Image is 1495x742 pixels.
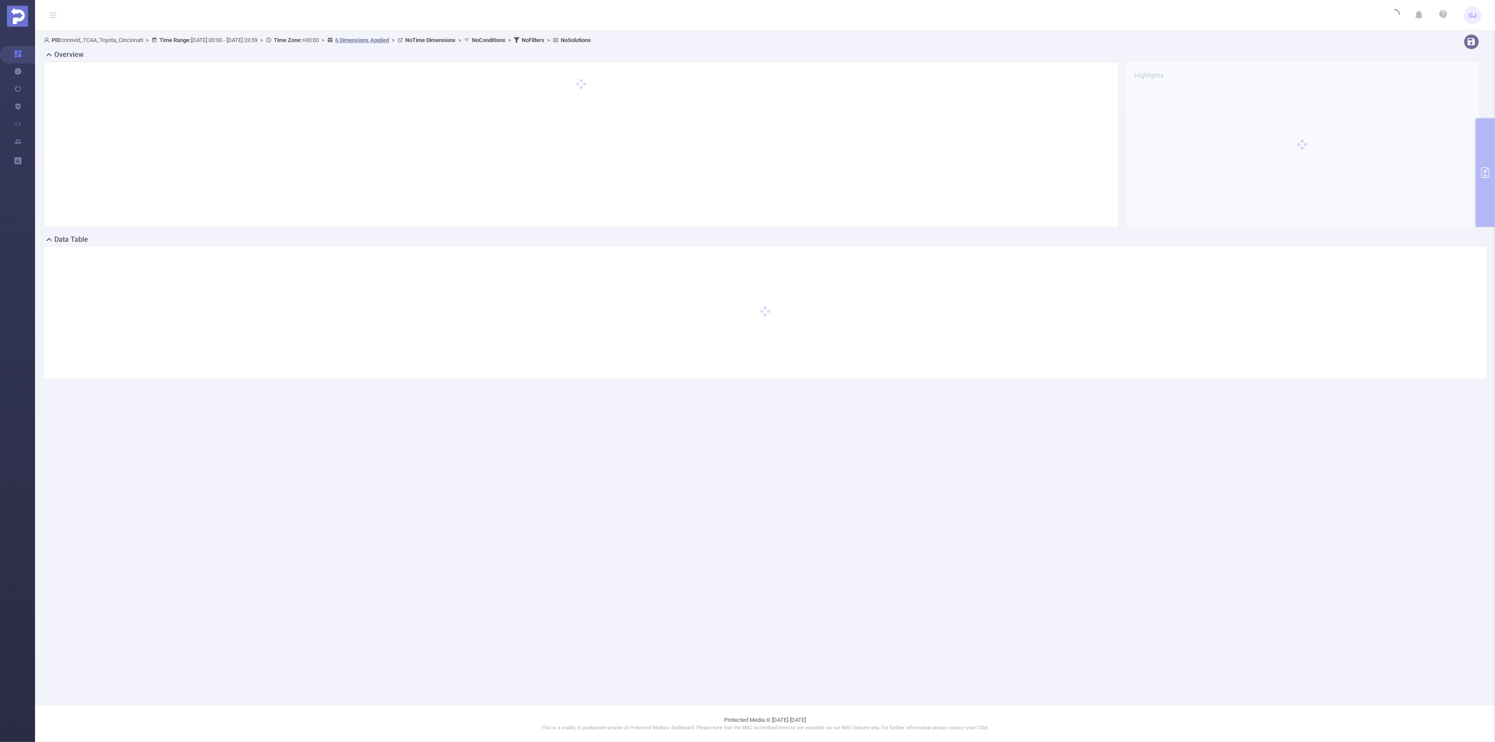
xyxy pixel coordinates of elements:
b: Time Range: [159,37,191,43]
span: > [456,37,464,43]
span: > [258,37,266,43]
span: > [389,37,397,43]
i: icon: user [44,37,52,43]
p: This is a stable, in production version of Protected Media's dashboard. Please note that the MRC ... [57,724,1473,732]
b: No Time Dimensions [405,37,456,43]
img: Protected Media [7,6,28,27]
b: No Solutions [561,37,591,43]
b: No Conditions [472,37,505,43]
span: > [143,37,152,43]
span: > [505,37,514,43]
span: GJ [1469,7,1477,24]
h2: Overview [54,49,84,60]
footer: Protected Media © [DATE]-[DATE] [35,705,1495,742]
b: No Filters [522,37,544,43]
b: PID: [52,37,62,43]
span: > [544,37,553,43]
b: Time Zone: [274,37,302,43]
h2: Data Table [54,234,88,245]
span: > [319,37,327,43]
u: 6 Dimensions Applied [335,37,389,43]
span: Innovid_TCAA_Toyota_Cincinnati [DATE] 00:00 - [DATE] 23:59 +00:00 [44,37,591,43]
i: icon: loading [1389,9,1400,21]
